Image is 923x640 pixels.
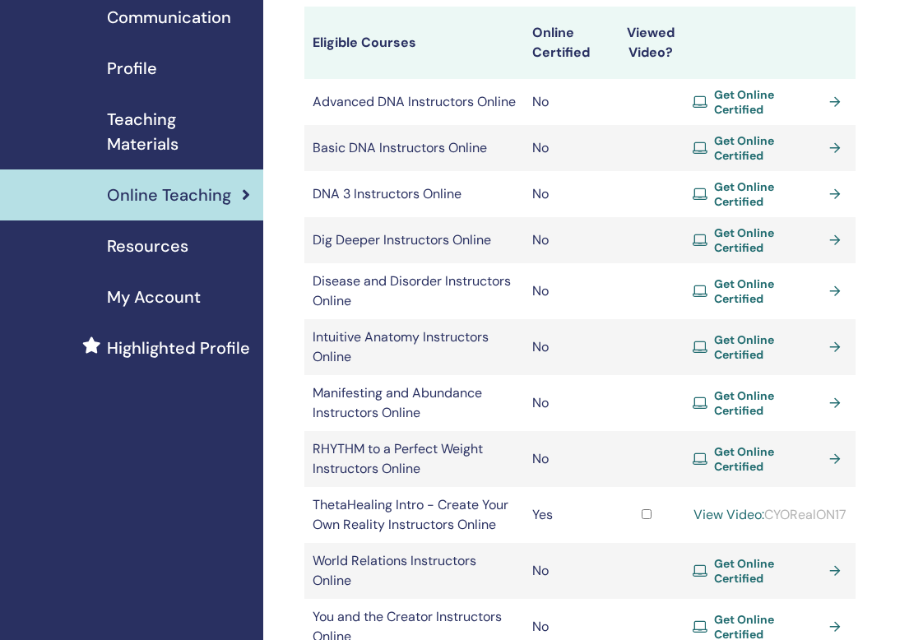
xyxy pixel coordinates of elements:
a: Get Online Certified [693,225,847,255]
span: Get Online Certified [714,179,823,209]
span: Online Teaching [107,183,231,207]
td: No [524,125,608,171]
span: Get Online Certified [714,332,823,362]
a: Get Online Certified [693,444,847,474]
td: RHYTHM to a Perfect Weight Instructors Online [304,431,524,487]
td: Intuitive Anatomy Instructors Online [304,319,524,375]
span: My Account [107,285,201,309]
span: Get Online Certified [714,556,823,586]
a: Get Online Certified [693,332,847,362]
span: Resources [107,234,188,258]
td: Basic DNA Instructors Online [304,125,524,171]
td: ThetaHealing Intro - Create Your Own Reality Instructors Online [304,487,524,543]
th: Eligible Courses [304,7,524,79]
a: Get Online Certified [693,388,847,418]
span: Communication [107,5,231,30]
span: Get Online Certified [714,276,823,306]
a: Get Online Certified [693,556,847,586]
td: Manifesting and Abundance Instructors Online [304,375,524,431]
a: View Video: [693,506,764,523]
td: No [524,543,608,599]
span: Profile [107,56,157,81]
span: Get Online Certified [714,388,823,418]
td: Advanced DNA Instructors Online [304,79,524,125]
td: World Relations Instructors Online [304,543,524,599]
a: Get Online Certified [693,133,847,163]
td: No [524,217,608,263]
td: Dig Deeper Instructors Online [304,217,524,263]
td: No [524,263,608,319]
span: Get Online Certified [714,444,823,474]
a: Get Online Certified [693,179,847,209]
span: Highlighted Profile [107,336,250,360]
span: Get Online Certified [714,133,823,163]
div: CYORealON17 [693,505,847,525]
td: DNA 3 Instructors Online [304,171,524,217]
a: Get Online Certified [693,87,847,117]
td: No [524,431,608,487]
span: Get Online Certified [714,225,823,255]
td: Disease and Disorder Instructors Online [304,263,524,319]
th: Viewed Video? [609,7,684,79]
td: No [524,79,608,125]
td: No [524,375,608,431]
td: No [524,319,608,375]
span: Teaching Materials [107,107,250,156]
th: Online Certified [524,7,608,79]
td: No [524,171,608,217]
a: Get Online Certified [693,276,847,306]
span: Get Online Certified [714,87,823,117]
td: Yes [524,487,608,543]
